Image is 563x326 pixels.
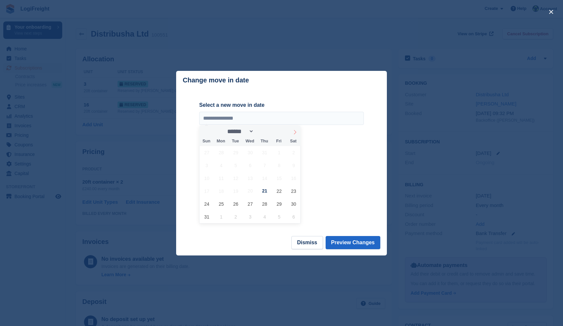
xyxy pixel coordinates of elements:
[244,197,256,210] span: August 27, 2025
[258,159,271,172] span: August 7, 2025
[183,76,249,84] p: Change move in date
[287,185,300,197] span: August 23, 2025
[258,197,271,210] span: August 28, 2025
[258,210,271,223] span: September 4, 2025
[215,210,228,223] span: September 1, 2025
[286,139,301,143] span: Sat
[258,172,271,185] span: August 14, 2025
[272,139,286,143] span: Fri
[273,197,285,210] span: August 29, 2025
[326,236,381,249] button: Preview Changes
[215,172,228,185] span: August 11, 2025
[273,146,285,159] span: August 1, 2025
[273,172,285,185] span: August 15, 2025
[287,159,300,172] span: August 9, 2025
[229,197,242,210] span: August 26, 2025
[257,139,272,143] span: Thu
[244,210,256,223] span: September 3, 2025
[244,146,256,159] span: July 30, 2025
[287,197,300,210] span: August 30, 2025
[215,146,228,159] span: July 28, 2025
[199,139,214,143] span: Sun
[199,101,364,109] label: Select a new move in date
[244,185,256,197] span: August 20, 2025
[273,159,285,172] span: August 8, 2025
[229,185,242,197] span: August 19, 2025
[200,146,213,159] span: July 27, 2025
[200,172,213,185] span: August 10, 2025
[287,172,300,185] span: August 16, 2025
[229,159,242,172] span: August 5, 2025
[228,139,243,143] span: Tue
[200,210,213,223] span: August 31, 2025
[273,210,285,223] span: September 5, 2025
[200,185,213,197] span: August 17, 2025
[215,185,228,197] span: August 18, 2025
[243,139,257,143] span: Wed
[215,197,228,210] span: August 25, 2025
[229,172,242,185] span: August 12, 2025
[287,210,300,223] span: September 6, 2025
[546,7,556,17] button: close
[254,128,275,135] input: Year
[225,128,254,135] select: Month
[229,146,242,159] span: July 29, 2025
[287,146,300,159] span: August 2, 2025
[244,172,256,185] span: August 13, 2025
[258,185,271,197] span: August 21, 2025
[214,139,228,143] span: Mon
[258,146,271,159] span: July 31, 2025
[273,185,285,197] span: August 22, 2025
[291,236,323,249] button: Dismiss
[229,210,242,223] span: September 2, 2025
[244,159,256,172] span: August 6, 2025
[200,197,213,210] span: August 24, 2025
[200,159,213,172] span: August 3, 2025
[215,159,228,172] span: August 4, 2025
